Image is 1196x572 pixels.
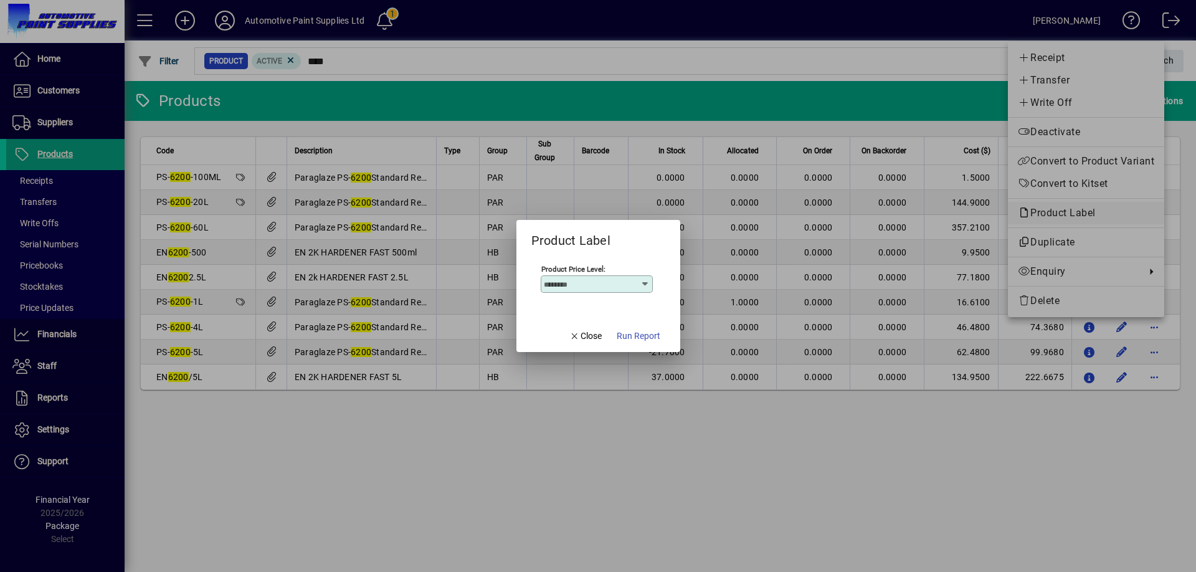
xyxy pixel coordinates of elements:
[541,265,605,274] mat-label: Product Price Level:
[569,330,602,343] span: Close
[612,325,665,347] button: Run Report
[564,325,607,347] button: Close
[617,330,660,343] span: Run Report
[516,220,625,250] h2: Product Label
